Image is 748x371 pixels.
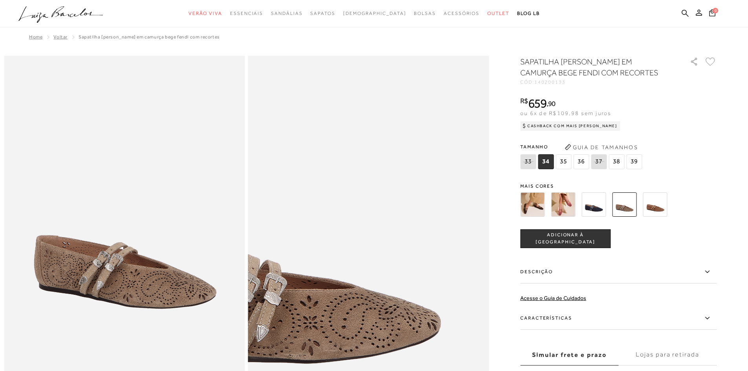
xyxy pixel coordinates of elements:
[520,295,586,301] a: Acesse o Guia de Cuidados
[520,192,545,217] img: SAPATILHA EM CAMURÇA VAZADA COM FIVELAS CAFÉ
[79,34,220,40] span: SAPATILHA [PERSON_NAME] EM CAMURÇA BEGE FENDI COM RECORTES
[548,99,556,108] span: 90
[520,261,717,283] label: Descrição
[626,154,642,169] span: 39
[538,154,554,169] span: 34
[414,6,436,21] a: noSubCategoriesText
[534,79,566,85] span: 140200133
[53,34,68,40] a: Voltar
[188,11,222,16] span: Verão Viva
[517,11,540,16] span: BLOG LB
[414,11,436,16] span: Bolsas
[520,56,668,78] h1: SAPATILHA [PERSON_NAME] EM CAMURÇA BEGE FENDI COM RECORTES
[271,6,302,21] a: noSubCategoriesText
[520,141,644,153] span: Tamanho
[343,11,406,16] span: [DEMOGRAPHIC_DATA]
[520,307,717,330] label: Características
[591,154,607,169] span: 37
[520,344,618,366] label: Simular frete e prazo
[444,6,479,21] a: noSubCategoriesText
[310,11,335,16] span: Sapatos
[310,6,335,21] a: noSubCategoriesText
[609,154,624,169] span: 38
[29,34,42,40] a: Home
[520,110,611,116] span: ou 6x de R$109,98 sem juros
[444,11,479,16] span: Acessórios
[643,192,667,217] img: SAPATILHA MARY JANE EM CAMURÇA CARAMELO COM RECORTES
[520,97,528,104] i: R$
[582,192,606,217] img: SAPATILHA MARY JANE EM CAMURÇA AZUL NAVAL COM RECORTES
[528,96,547,110] span: 659
[521,232,610,245] span: ADICIONAR À [GEOGRAPHIC_DATA]
[271,11,302,16] span: Sandálias
[520,154,536,169] span: 33
[707,9,718,19] button: 0
[230,11,263,16] span: Essenciais
[517,6,540,21] a: BLOG LB
[487,11,509,16] span: Outlet
[230,6,263,21] a: noSubCategoriesText
[551,192,575,217] img: SAPATILHA EM CAMURÇA VAZADA COM FIVELAS ROSA QUARTZO
[520,121,620,131] div: Cashback com Mais [PERSON_NAME]
[556,154,571,169] span: 35
[612,192,636,217] img: SAPATILHA MARY JANE EM CAMURÇA BEGE FENDI COM RECORTES
[618,344,717,366] label: Lojas para retirada
[520,229,611,248] button: ADICIONAR À [GEOGRAPHIC_DATA]
[520,184,717,188] span: Mais cores
[562,141,640,154] button: Guia de Tamanhos
[188,6,222,21] a: noSubCategoriesText
[573,154,589,169] span: 36
[343,6,406,21] a: noSubCategoriesText
[520,80,677,84] div: CÓD:
[547,100,556,107] i: ,
[713,8,718,13] span: 0
[487,6,509,21] a: noSubCategoriesText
